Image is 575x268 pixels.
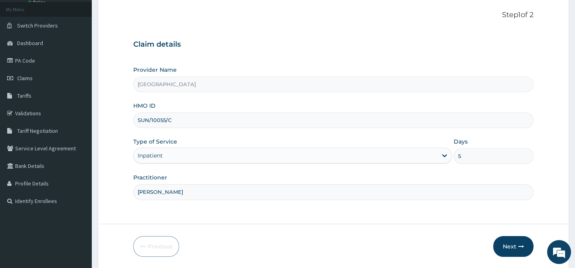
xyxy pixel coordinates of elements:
[17,92,32,99] span: Tariffs
[133,236,179,257] button: Previous
[133,112,533,128] input: Enter HMO ID
[17,75,33,82] span: Claims
[133,138,177,146] label: Type of Service
[133,102,156,110] label: HMO ID
[46,82,110,163] span: We're online!
[493,236,534,257] button: Next
[17,22,58,29] span: Switch Providers
[17,127,58,134] span: Tariff Negotiation
[17,39,43,47] span: Dashboard
[133,11,533,20] p: Step 1 of 2
[133,66,177,74] label: Provider Name
[133,184,533,200] input: Enter Name
[133,173,167,181] label: Practitioner
[41,45,134,55] div: Chat with us now
[138,152,163,160] div: Inpatient
[133,40,533,49] h3: Claim details
[131,4,150,23] div: Minimize live chat window
[454,138,468,146] label: Days
[15,40,32,60] img: d_794563401_company_1708531726252_794563401
[4,181,152,209] textarea: Type your message and hit 'Enter'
